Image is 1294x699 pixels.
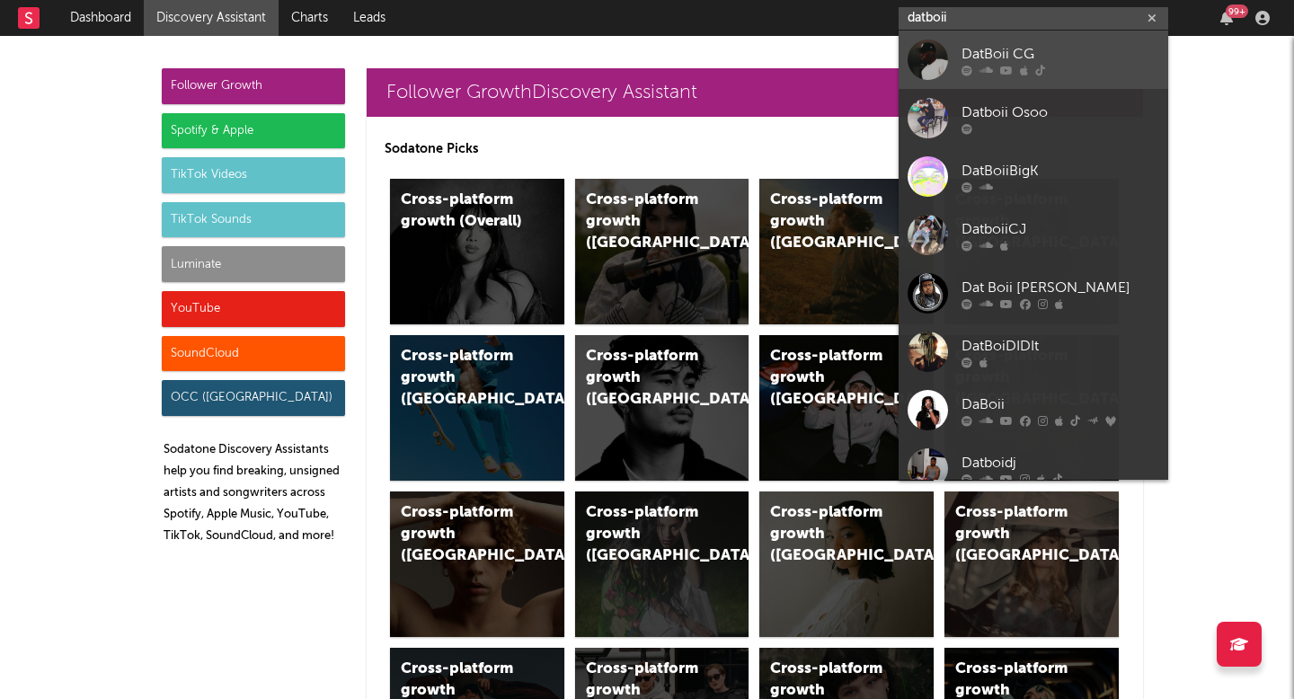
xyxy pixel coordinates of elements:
[899,206,1168,264] a: DatboiiCJ
[962,394,1159,415] div: DaBoii
[759,179,934,324] a: Cross-platform growth ([GEOGRAPHIC_DATA])
[575,491,749,637] a: Cross-platform growth ([GEOGRAPHIC_DATA])
[162,157,345,193] div: TikTok Videos
[899,147,1168,206] a: DatBoiiBigK
[575,335,749,481] a: Cross-platform growth ([GEOGRAPHIC_DATA])
[899,323,1168,381] a: DatBoiDIDIt
[586,346,708,411] div: Cross-platform growth ([GEOGRAPHIC_DATA])
[385,138,1125,160] p: Sodatone Picks
[401,346,523,411] div: Cross-platform growth ([GEOGRAPHIC_DATA])
[759,335,934,481] a: Cross-platform growth ([GEOGRAPHIC_DATA]/GSA)
[899,31,1168,89] a: DatBoii CG
[162,336,345,372] div: SoundCloud
[962,452,1159,473] div: Datboidj
[962,43,1159,65] div: DatBoii CG
[962,335,1159,357] div: DatBoiDIDIt
[162,202,345,238] div: TikTok Sounds
[899,381,1168,439] a: DaBoii
[586,190,708,254] div: Cross-platform growth ([GEOGRAPHIC_DATA])
[401,190,523,233] div: Cross-platform growth (Overall)
[962,277,1159,298] div: Dat Boii [PERSON_NAME]
[899,89,1168,147] a: Datboii Osoo
[367,68,1143,117] a: Follower GrowthDiscovery Assistant
[162,246,345,282] div: Luminate
[899,264,1168,323] a: Dat Boii [PERSON_NAME]
[955,502,1077,567] div: Cross-platform growth ([GEOGRAPHIC_DATA])
[770,346,892,411] div: Cross-platform growth ([GEOGRAPHIC_DATA]/GSA)
[1226,4,1248,18] div: 99 +
[162,291,345,327] div: YouTube
[962,218,1159,240] div: DatboiiCJ
[770,502,892,567] div: Cross-platform growth ([GEOGRAPHIC_DATA])
[401,502,523,567] div: Cross-platform growth ([GEOGRAPHIC_DATA])
[1220,11,1233,25] button: 99+
[390,335,564,481] a: Cross-platform growth ([GEOGRAPHIC_DATA])
[962,102,1159,123] div: Datboii Osoo
[390,491,564,637] a: Cross-platform growth ([GEOGRAPHIC_DATA])
[962,160,1159,181] div: DatBoiiBigK
[899,7,1168,30] input: Search for artists
[162,380,345,416] div: OCC ([GEOGRAPHIC_DATA])
[390,179,564,324] a: Cross-platform growth (Overall)
[162,68,345,104] div: Follower Growth
[586,502,708,567] div: Cross-platform growth ([GEOGRAPHIC_DATA])
[770,190,892,254] div: Cross-platform growth ([GEOGRAPHIC_DATA])
[162,113,345,149] div: Spotify & Apple
[944,491,1119,637] a: Cross-platform growth ([GEOGRAPHIC_DATA])
[575,179,749,324] a: Cross-platform growth ([GEOGRAPHIC_DATA])
[759,491,934,637] a: Cross-platform growth ([GEOGRAPHIC_DATA])
[164,439,345,547] p: Sodatone Discovery Assistants help you find breaking, unsigned artists and songwriters across Spo...
[899,439,1168,498] a: Datboidj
